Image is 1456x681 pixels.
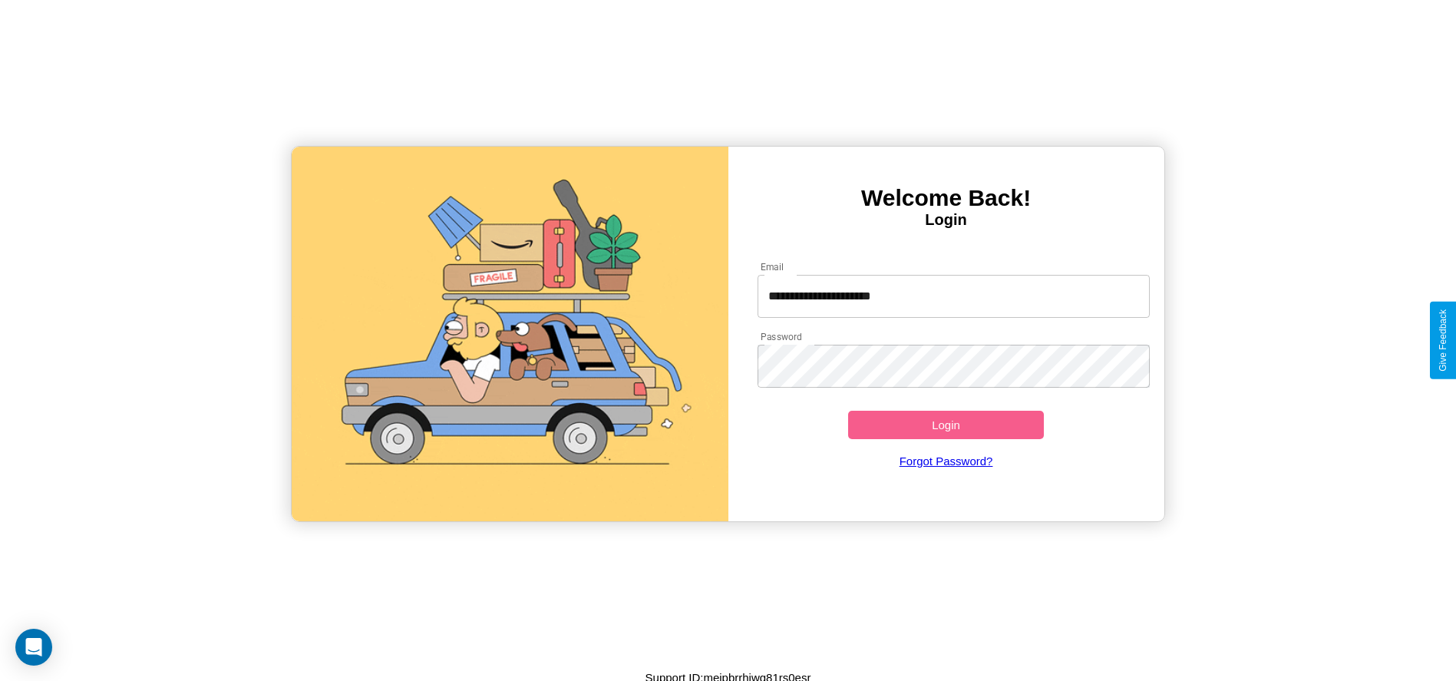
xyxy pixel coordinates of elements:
label: Email [761,260,784,273]
h3: Welcome Back! [728,185,1164,211]
div: Give Feedback [1438,309,1448,372]
a: Forgot Password? [750,439,1142,483]
label: Password [761,330,801,343]
button: Login [848,411,1045,439]
h4: Login [728,211,1164,229]
div: Open Intercom Messenger [15,629,52,666]
img: gif [292,147,728,521]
